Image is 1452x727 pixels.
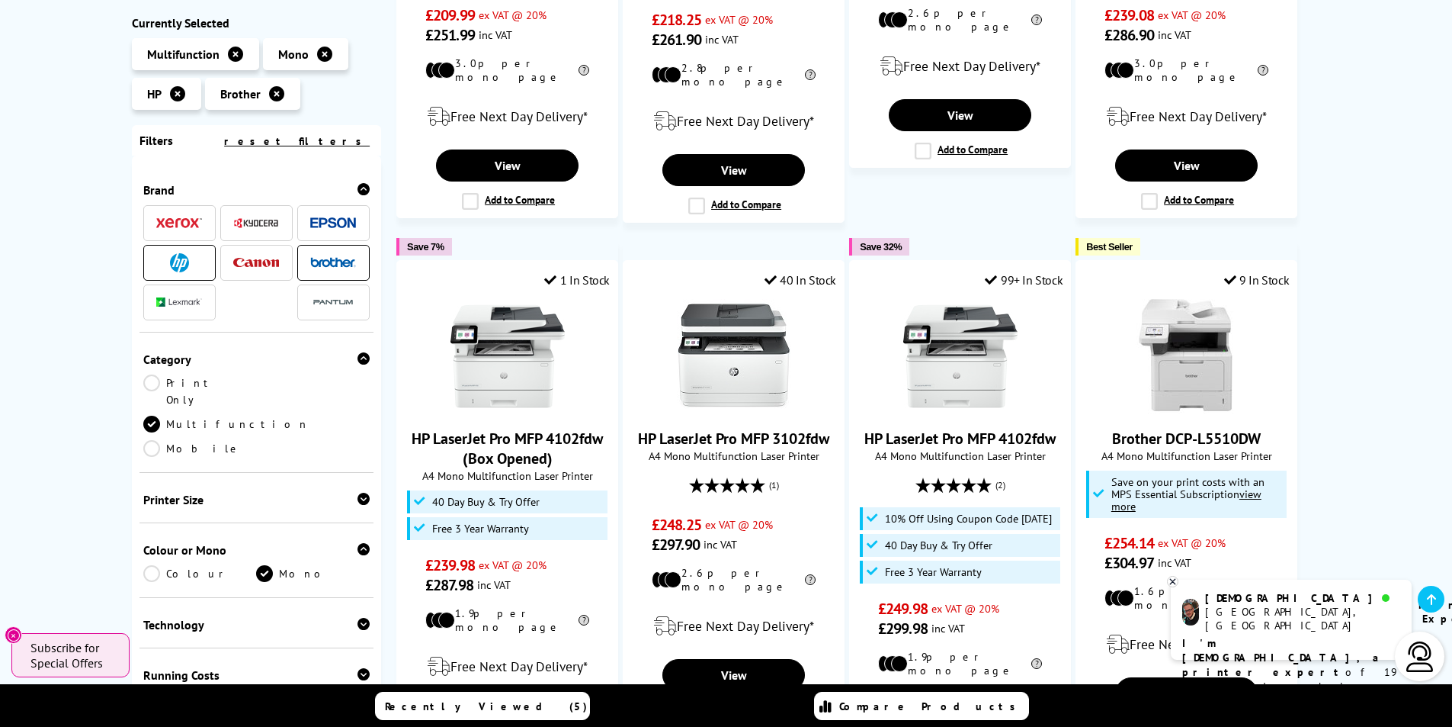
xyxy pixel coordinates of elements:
span: inc VAT [479,27,512,42]
a: Pantum [310,293,356,312]
a: HP LaserJet Pro MFP 3102fdw [677,401,791,417]
label: Add to Compare [688,198,781,214]
img: Epson [310,217,356,229]
span: Recently Viewed (5) [385,700,588,713]
span: inc VAT [931,621,965,635]
img: chris-livechat.png [1182,599,1199,626]
a: View [1115,150,1257,182]
div: 99+ In Stock [985,272,1063,288]
span: 10% Off Using Coupon Code [DATE] [885,513,1052,525]
label: Add to Compare [1141,193,1234,210]
img: Brother [310,257,356,268]
span: £286.90 [1104,25,1154,45]
span: ex VAT @ 20% [705,12,773,27]
span: Multifunction [147,47,220,62]
span: A4 Mono Multifunction Laser Printer [1084,449,1289,463]
span: £297.90 [652,535,700,555]
span: Best Seller [1086,241,1133,253]
img: Pantum [310,294,356,312]
span: ex VAT @ 20% [479,8,547,22]
span: A4 Mono Multifunction Laser Printer [405,468,610,483]
a: View [436,150,578,182]
span: Save on your print costs with an MPS Essential Subscription [1111,474,1264,513]
a: Print Only [143,375,257,408]
span: (1) [769,471,779,500]
span: inc VAT [1158,27,1191,42]
div: modal_delivery [857,45,1063,88]
span: inc VAT [705,32,739,47]
a: View [662,659,804,691]
span: £251.99 [425,25,475,45]
a: Brother DCP-L5510DW [1112,429,1261,449]
div: Brand [143,182,370,198]
a: HP LaserJet Pro MFP 4102fdw [864,429,1056,449]
span: 40 Day Buy & Try Offer [885,539,992,552]
a: HP LaserJet Pro MFP 3102fdw [638,429,829,449]
li: 1.9p per mono page [425,606,589,634]
div: Printer Size [143,492,370,507]
img: Lexmark [156,298,202,307]
div: modal_delivery [631,605,836,648]
div: 9 In Stock [1224,272,1290,288]
span: Mono [278,47,309,62]
span: A4 Mono Multifunction Laser Printer [631,449,836,463]
span: Compare Products [839,700,1024,713]
span: inc VAT [477,577,511,592]
span: £249.98 [878,599,928,619]
div: modal_delivery [631,100,836,143]
a: Mobile [143,440,257,457]
button: Save 7% [396,238,451,256]
div: 40 In Stock [764,272,836,288]
span: ex VAT @ 20% [931,601,999,616]
img: HP LaserJet Pro MFP 3102fdw [677,299,791,413]
a: View [662,154,804,186]
label: Add to Compare [915,143,1008,159]
span: £261.90 [652,30,701,50]
span: £239.98 [425,555,475,575]
a: Compare Products [814,692,1029,720]
span: ex VAT @ 20% [705,517,773,532]
li: 3.0p per mono page [425,56,589,84]
span: £239.08 [1104,5,1154,25]
li: 1.9p per mono page [878,650,1042,677]
a: Kyocera [233,214,279,233]
p: of 19 years! I can help you choose the right product [1182,636,1400,723]
span: £287.98 [425,575,473,595]
span: Free 3 Year Warranty [432,523,529,535]
span: (2) [995,471,1005,500]
div: modal_delivery [1084,95,1289,138]
div: Running Costs [143,667,370,683]
span: 40 Day Buy & Try Offer [432,496,540,508]
a: HP LaserJet Pro MFP 4102fdw (Box Opened) [450,401,565,417]
a: Recently Viewed (5) [375,692,590,720]
a: Canon [233,253,279,272]
span: £254.14 [1104,533,1154,553]
li: 1.6p per mono page [1104,584,1268,612]
img: Brother DCP-L5510DW [1130,299,1244,413]
span: Free 3 Year Warranty [885,566,982,578]
img: Canon [233,258,279,268]
img: Xerox [156,218,202,229]
img: HP [170,253,189,272]
a: HP LaserJet Pro MFP 4102fdw (Box Opened) [412,429,603,468]
a: Lexmark [156,293,202,312]
div: Currently Selected [132,15,382,31]
a: Mono [256,565,370,582]
a: View [889,99,1031,131]
span: ex VAT @ 20% [1158,8,1226,22]
b: I'm [DEMOGRAPHIC_DATA], a printer expert [1182,636,1383,679]
img: user-headset-light.svg [1405,642,1435,672]
a: Xerox [156,214,202,233]
div: modal_delivery [405,645,610,688]
u: view more [1111,487,1261,513]
span: Save 32% [860,241,902,253]
button: Best Seller [1075,238,1140,256]
button: Close [5,626,22,644]
div: [DEMOGRAPHIC_DATA] [1205,591,1399,605]
label: Add to Compare [462,193,555,210]
div: Category [143,352,370,367]
a: HP [156,253,202,272]
span: HP [147,86,162,101]
a: reset filters [224,134,370,148]
li: 2.6p per mono page [652,566,816,594]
